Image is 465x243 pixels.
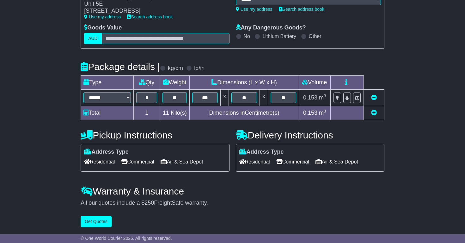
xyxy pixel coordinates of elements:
[236,24,306,31] label: Any Dangerous Goods?
[244,33,250,39] label: No
[168,65,183,72] label: kg/cm
[84,33,102,44] label: AUD
[262,33,296,39] label: Lithium Battery
[324,109,326,113] sup: 3
[81,236,172,241] span: © One World Courier 2025. All rights reserved.
[190,106,299,120] td: Dimensions in Centimetre(s)
[81,75,134,89] td: Type
[84,8,223,15] div: [STREET_ADDRESS]
[303,94,317,101] span: 0.153
[319,94,326,101] span: m
[160,106,190,120] td: Kilo(s)
[84,149,129,156] label: Address Type
[260,89,268,106] td: x
[236,7,272,12] a: Use my address
[81,186,384,196] h4: Warranty & Insurance
[194,65,205,72] label: lb/in
[309,33,321,39] label: Other
[371,110,377,116] a: Add new item
[324,93,326,98] sup: 3
[299,75,330,89] td: Volume
[279,7,324,12] a: Search address book
[221,89,229,106] td: x
[190,75,299,89] td: Dimensions (L x W x H)
[144,200,154,206] span: 250
[81,216,112,227] button: Get Quotes
[84,1,223,8] div: Unit 5E
[276,157,309,167] span: Commercial
[236,130,384,140] h4: Delivery Instructions
[81,61,160,72] h4: Package details |
[371,94,377,101] a: Remove this item
[84,24,122,31] label: Goods Value
[303,110,317,116] span: 0.153
[81,130,229,140] h4: Pickup Instructions
[319,110,326,116] span: m
[81,200,384,207] div: All our quotes include a $ FreightSafe warranty.
[127,14,173,19] a: Search address book
[239,149,284,156] label: Address Type
[161,157,203,167] span: Air & Sea Depot
[239,157,270,167] span: Residential
[121,157,154,167] span: Commercial
[315,157,358,167] span: Air & Sea Depot
[84,14,121,19] a: Use my address
[160,75,190,89] td: Weight
[84,157,115,167] span: Residential
[134,106,160,120] td: 1
[81,106,134,120] td: Total
[134,75,160,89] td: Qty
[163,110,169,116] span: 11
